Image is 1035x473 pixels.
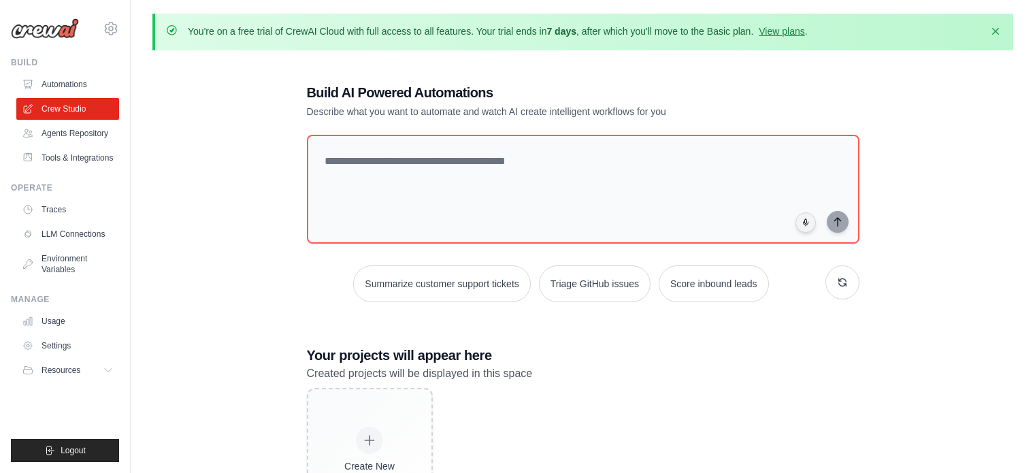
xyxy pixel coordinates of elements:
p: You're on a free trial of CrewAI Cloud with full access to all features. Your trial ends in , aft... [188,25,808,38]
a: Traces [16,199,119,221]
a: Usage [16,310,119,332]
a: Crew Studio [16,98,119,120]
h1: Build AI Powered Automations [307,83,764,102]
div: Build [11,57,119,68]
button: Click to speak your automation idea [795,212,816,233]
a: Automations [16,74,119,95]
p: Describe what you want to automate and watch AI create intelligent workflows for you [307,105,764,118]
img: Logo [11,18,79,39]
button: Triage GitHub issues [539,265,651,302]
button: Score inbound leads [659,265,769,302]
h3: Your projects will appear here [307,346,859,365]
div: Operate [11,182,119,193]
a: Tools & Integrations [16,147,119,169]
button: Logout [11,439,119,462]
button: Summarize customer support tickets [353,265,530,302]
div: Manage [11,294,119,305]
a: View plans [759,26,804,37]
button: Get new suggestions [825,265,859,299]
a: Environment Variables [16,248,119,280]
span: Resources [42,365,80,376]
strong: 7 days [546,26,576,37]
a: LLM Connections [16,223,119,245]
div: Create New [338,459,402,473]
a: Settings [16,335,119,357]
a: Agents Repository [16,123,119,144]
span: Logout [61,445,86,456]
button: Resources [16,359,119,381]
p: Created projects will be displayed in this space [307,365,859,382]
